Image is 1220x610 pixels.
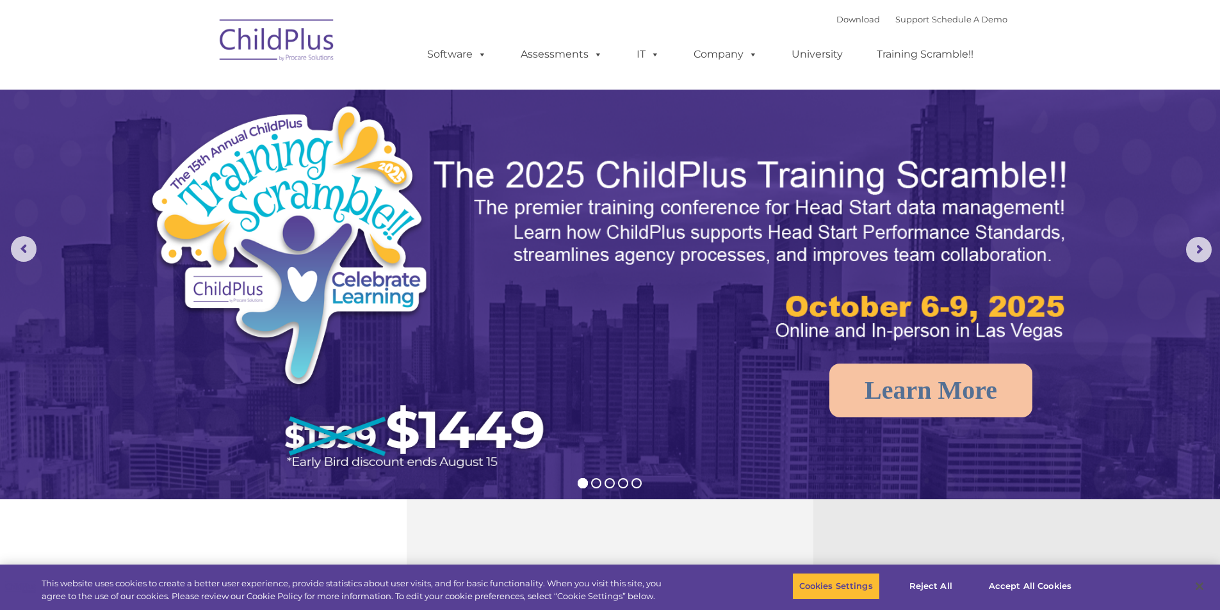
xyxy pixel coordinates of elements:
a: Company [681,42,770,67]
img: ChildPlus by Procare Solutions [213,10,341,74]
font: | [836,14,1007,24]
a: Download [836,14,880,24]
button: Accept All Cookies [982,573,1078,600]
a: IT [624,42,672,67]
a: Training Scramble!! [864,42,986,67]
button: Close [1185,572,1214,600]
a: Support [895,14,929,24]
div: This website uses cookies to create a better user experience, provide statistics about user visit... [42,577,671,602]
button: Reject All [891,573,971,600]
a: Assessments [508,42,615,67]
a: Learn More [829,364,1032,417]
button: Cookies Settings [792,573,880,600]
a: University [779,42,856,67]
a: Schedule A Demo [932,14,1007,24]
a: Software [414,42,500,67]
